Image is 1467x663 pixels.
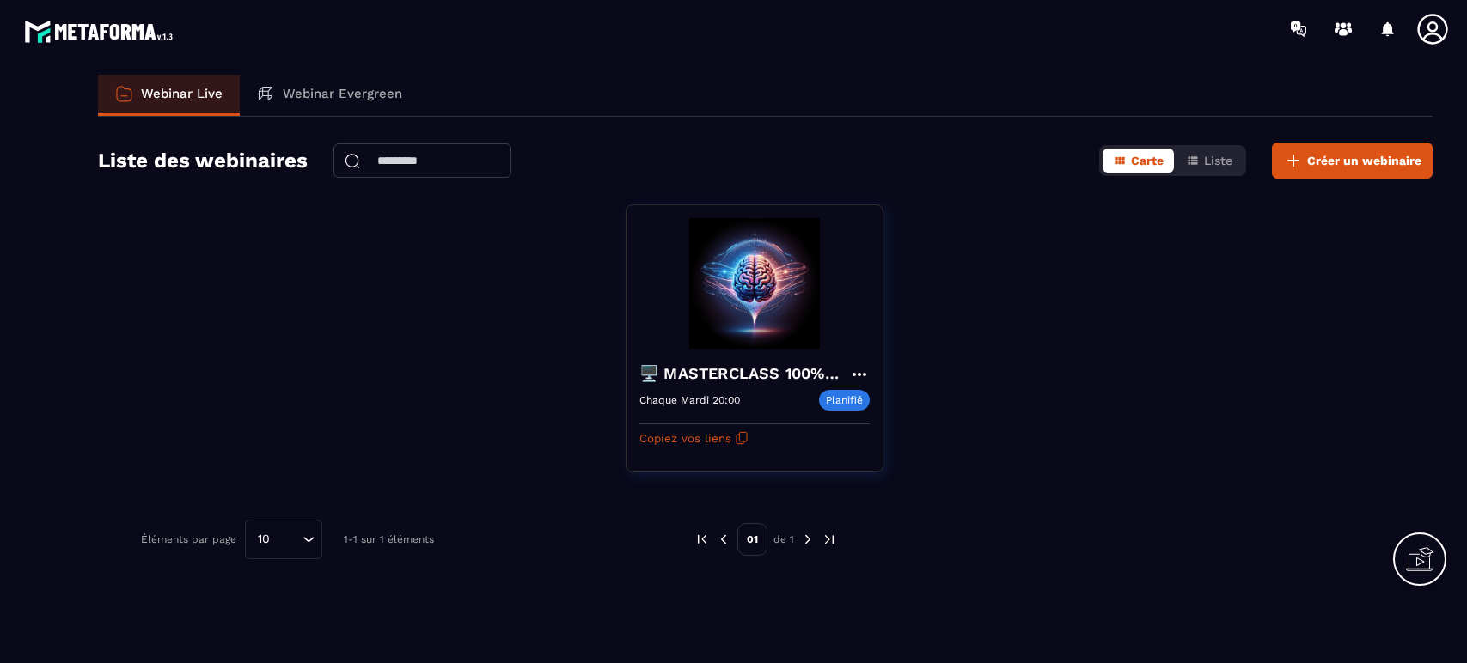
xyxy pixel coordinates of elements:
[245,520,322,559] div: Search for option
[1204,154,1232,167] span: Liste
[773,532,794,546] p: de 1
[639,394,740,406] p: Chaque Mardi 20:00
[1103,149,1174,173] button: Carte
[283,86,402,101] p: Webinar Evergreen
[822,532,837,547] img: next
[24,15,179,47] img: logo
[639,362,849,386] h4: 🖥️ MASTERCLASS 100% GRATUITE
[1272,143,1433,179] button: Créer un webinaire
[737,523,767,556] p: 01
[1131,154,1164,167] span: Carte
[716,532,731,547] img: prev
[639,424,749,452] button: Copiez vos liens
[98,75,240,116] a: Webinar Live
[98,143,308,178] h2: Liste des webinaires
[1307,152,1421,169] span: Créer un webinaire
[639,218,870,349] img: webinar-background
[276,530,298,549] input: Search for option
[141,86,223,101] p: Webinar Live
[252,530,276,549] span: 10
[694,532,710,547] img: prev
[1176,149,1243,173] button: Liste
[819,390,870,411] p: Planifié
[141,533,236,545] p: Éléments par page
[344,533,434,545] p: 1-1 sur 1 éléments
[800,532,816,547] img: next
